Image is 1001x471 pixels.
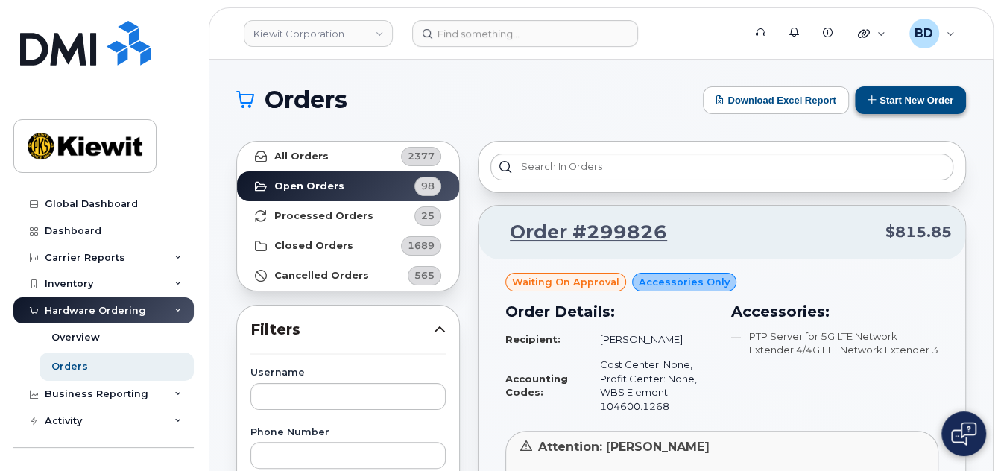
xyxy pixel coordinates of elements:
td: Cost Center: None, Profit Center: None, WBS Element: 104600.1268 [587,352,713,419]
a: Order #299826 [492,219,667,246]
strong: Accounting Codes: [505,373,568,399]
li: PTP Server for 5G LTE Network Extender 4/4G LTE Network Extender 3 [731,329,939,357]
input: Search in orders [490,154,953,180]
span: Filters [250,319,434,341]
img: Open chat [951,422,976,446]
span: $815.85 [885,221,952,243]
span: 98 [421,179,435,193]
span: Orders [265,89,347,111]
h3: Order Details: [505,300,713,323]
strong: Recipient: [505,333,561,345]
strong: Cancelled Orders [274,270,369,282]
span: Attention: [PERSON_NAME] [538,440,710,454]
strong: Open Orders [274,180,344,192]
label: Username [250,368,446,378]
a: Processed Orders25 [237,201,459,231]
strong: Closed Orders [274,240,353,252]
strong: All Orders [274,151,329,162]
button: Download Excel Report [703,86,849,114]
span: 565 [414,268,435,282]
span: 25 [421,209,435,223]
td: [PERSON_NAME] [587,326,713,353]
h3: Accessories: [731,300,939,323]
a: All Orders2377 [237,142,459,171]
a: Cancelled Orders565 [237,261,459,291]
label: Phone Number [250,428,446,437]
strong: Processed Orders [274,210,373,222]
a: Closed Orders1689 [237,231,459,261]
span: Accessories Only [639,275,730,289]
a: Open Orders98 [237,171,459,201]
span: Waiting On Approval [512,275,619,289]
button: Start New Order [855,86,966,114]
span: 2377 [408,149,435,163]
span: 1689 [408,238,435,253]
